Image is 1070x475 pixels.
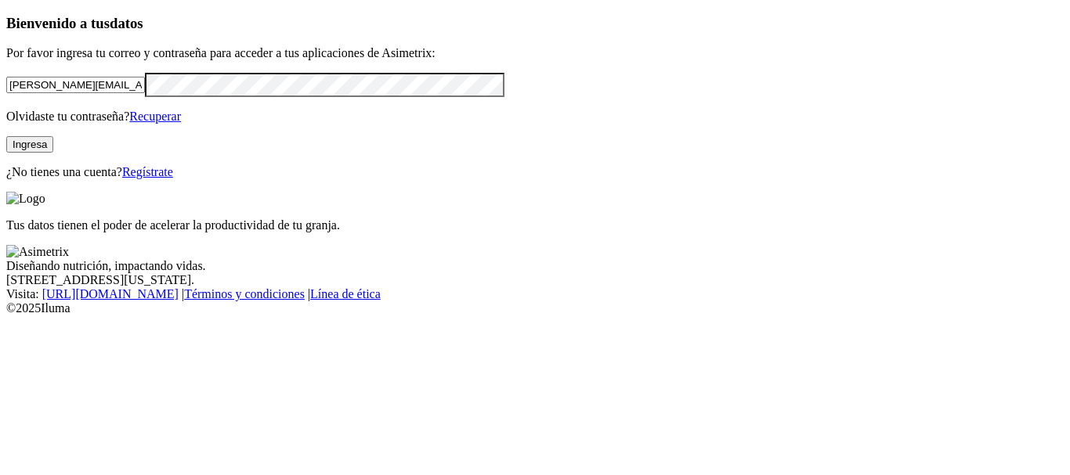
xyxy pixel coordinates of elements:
p: Tus datos tienen el poder de acelerar la productividad de tu granja. [6,218,1064,232]
div: [STREET_ADDRESS][US_STATE]. [6,273,1064,287]
img: Asimetrix [6,245,69,259]
a: Recuperar [129,110,181,123]
div: © 2025 Iluma [6,301,1064,315]
a: Línea de ética [310,287,381,300]
p: ¿No tienes una cuenta? [6,165,1064,179]
a: Términos y condiciones [184,287,305,300]
span: datos [110,15,143,31]
div: Diseñando nutrición, impactando vidas. [6,259,1064,273]
p: Olvidaste tu contraseña? [6,110,1064,124]
h3: Bienvenido a tus [6,15,1064,32]
img: Logo [6,192,45,206]
button: Ingresa [6,136,53,153]
a: Regístrate [122,165,173,178]
div: Visita : | | [6,287,1064,301]
p: Por favor ingresa tu correo y contraseña para acceder a tus aplicaciones de Asimetrix: [6,46,1064,60]
a: [URL][DOMAIN_NAME] [42,287,179,300]
input: Tu correo [6,77,145,93]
